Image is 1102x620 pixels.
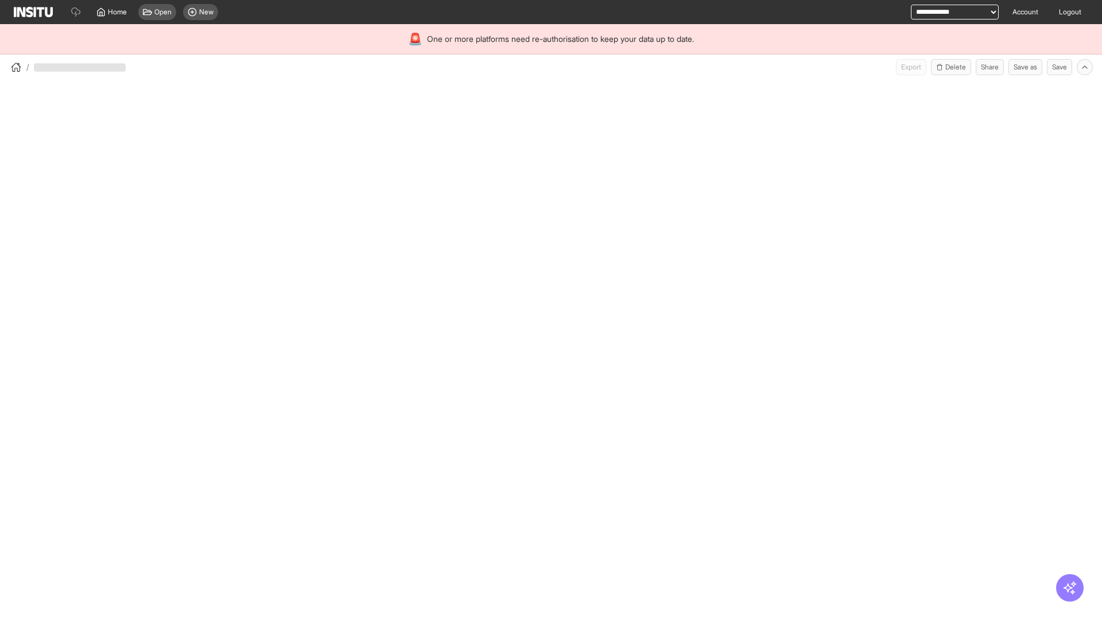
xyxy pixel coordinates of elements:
[408,31,422,47] div: 🚨
[976,59,1004,75] button: Share
[1008,59,1042,75] button: Save as
[14,7,53,17] img: Logo
[9,60,29,74] button: /
[931,59,971,75] button: Delete
[26,61,29,73] span: /
[1047,59,1072,75] button: Save
[154,7,172,17] span: Open
[427,33,694,45] span: One or more platforms need re-authorisation to keep your data up to date.
[199,7,214,17] span: New
[896,59,926,75] span: Can currently only export from Insights reports.
[896,59,926,75] button: Export
[108,7,127,17] span: Home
